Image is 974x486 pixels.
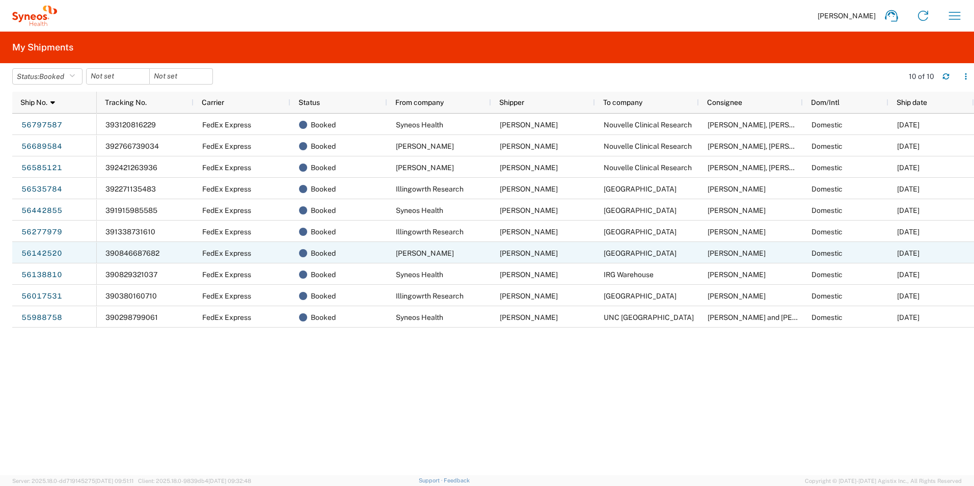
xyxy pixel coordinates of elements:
span: Shipper [499,98,524,106]
span: To company [603,98,642,106]
span: Raul Tejeda, Andrew Pastewski [708,142,827,150]
span: FedEx Express [202,206,251,214]
span: Booked [311,136,336,157]
span: FedEx Express [202,121,251,129]
span: Kathy Andino [500,164,558,172]
span: Booked [311,285,336,307]
a: 56142520 [21,246,63,262]
span: 06/25/2025 [897,292,919,300]
span: FedEx Express [202,185,251,193]
span: Ship No. [20,98,47,106]
a: 56535784 [21,181,63,198]
span: Toronto General Hospital [604,206,677,214]
span: Kathy Andino [396,164,454,172]
span: 391915985585 [105,206,157,214]
span: Booked [311,264,336,285]
span: Domestic [811,142,843,150]
span: Syneos Health [396,271,443,279]
span: Domestic [811,313,843,321]
span: Toronto General Hospital [604,185,677,193]
span: Carrier [202,98,224,106]
div: 10 of 10 [909,72,934,81]
span: 07/23/2025 [897,228,919,236]
span: Barbara McDonald [500,271,558,279]
span: Domestic [811,292,843,300]
span: Client: 2025.18.0-9839db4 [138,478,251,484]
span: Consignee [707,98,742,106]
span: Booked [39,72,64,80]
button: Status:Booked [12,68,83,85]
a: Feedback [444,477,470,483]
span: Jessica Bregstein [500,228,558,236]
span: Sasha Barker-Aderem [708,249,766,257]
span: 09/11/2025 [897,121,919,129]
span: FedEx Express [202,164,251,172]
span: From company [395,98,444,106]
a: 56138810 [21,267,63,283]
span: 07/09/2025 [897,249,919,257]
span: 390846687682 [105,249,159,257]
span: FedEx Express [202,249,251,257]
span: Booked [311,307,336,328]
a: Support [419,477,444,483]
span: Booked [311,178,336,200]
span: Nouvelle Clinical Research [604,142,692,150]
span: Raul Tejeda, Andrew Pastewski [708,164,827,172]
span: Syneos Health [396,121,443,129]
span: 06/23/2025 [897,313,919,321]
span: 08/08/2025 [897,206,919,214]
span: Corinne Taylor and Kelli Sullivan [708,313,839,321]
span: 390298799061 [105,313,158,321]
span: Booked [311,114,336,136]
span: [DATE] 09:51:11 [95,478,133,484]
input: Not set [150,69,212,84]
span: Illingowrth Research [396,292,464,300]
span: Domestic [811,121,843,129]
span: FedEx Express [202,228,251,236]
span: Jessica Bregstein [500,292,558,300]
a: 55988758 [21,310,63,326]
span: Booked [311,157,336,178]
span: Domestic [811,185,843,193]
span: Jessica Bregstein [500,185,558,193]
span: Toronto General Hospital [604,228,677,236]
span: Anne Falotico [500,121,558,129]
a: 56689584 [21,139,63,155]
span: 07/09/2025 [897,271,919,279]
span: Domestic [811,206,843,214]
span: Domestic [811,271,843,279]
span: Domestic [811,164,843,172]
a: 56017531 [21,288,63,305]
span: Kathy Andino [396,142,454,150]
span: 393120816229 [105,121,156,129]
span: Glenis Berroa Diaz [708,185,766,193]
span: [PERSON_NAME] [818,11,876,20]
h2: My Shipments [12,41,73,53]
span: [DATE] 09:32:48 [208,478,251,484]
span: Kathy Andino [500,142,558,150]
span: 09/02/2025 [897,142,919,150]
span: FedEx Express [202,313,251,321]
a: 56442855 [21,203,63,219]
span: Glenis Berroa Diaz [708,206,766,214]
span: 392766739034 [105,142,159,150]
span: Tracking No. [105,98,147,106]
span: Nouvelle Clinical Research [604,121,692,129]
span: UNC Children’s Hospital [604,313,694,321]
span: Dom/Intl [811,98,840,106]
span: Syneos Health [396,206,443,214]
a: 56585121 [21,160,63,176]
span: Illingowrth Research [396,185,464,193]
span: Domestic [811,249,843,257]
span: FedEx Express [202,292,251,300]
span: Jessie Gunter [708,271,766,279]
span: FedEx Express [202,271,251,279]
span: Jessica Bregstein [500,206,558,214]
span: Nouvelle Clinical Research [604,164,692,172]
span: 390380160710 [105,292,157,300]
span: 390829321037 [105,271,157,279]
span: Illingowrth Research [396,228,464,236]
span: Booked [311,200,336,221]
span: 391338731610 [105,228,155,236]
span: Status [299,98,320,106]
